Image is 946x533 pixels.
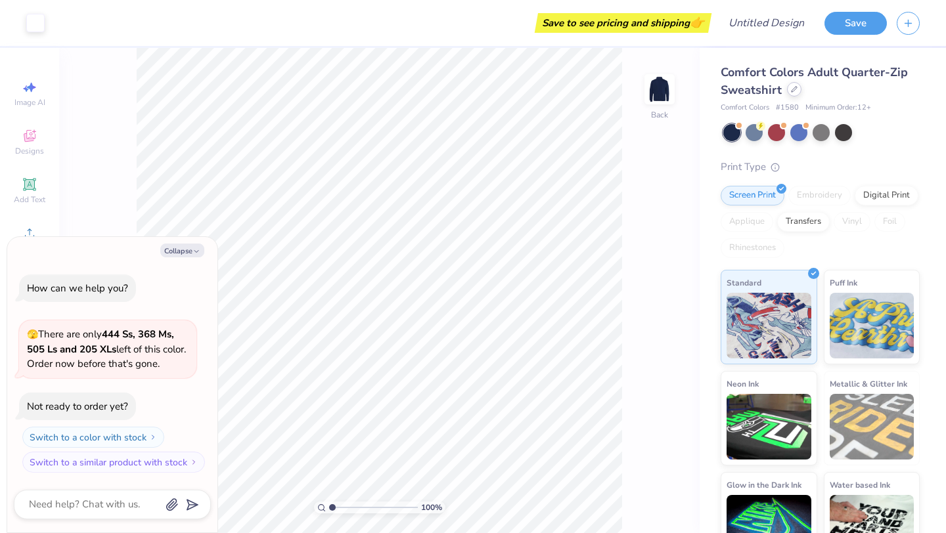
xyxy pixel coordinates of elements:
[646,76,673,102] img: Back
[22,452,205,473] button: Switch to a similar product with stock
[830,377,907,391] span: Metallic & Glitter Ink
[651,109,668,121] div: Back
[727,478,801,492] span: Glow in the Dark Ink
[22,427,164,448] button: Switch to a color with stock
[805,102,871,114] span: Minimum Order: 12 +
[721,212,773,232] div: Applique
[776,102,799,114] span: # 1580
[14,97,45,108] span: Image AI
[27,400,128,413] div: Not ready to order yet?
[190,458,198,466] img: Switch to a similar product with stock
[855,186,918,205] div: Digital Print
[27,282,128,295] div: How can we help you?
[727,394,811,459] img: Neon Ink
[830,276,857,289] span: Puff Ink
[14,194,45,205] span: Add Text
[727,276,761,289] span: Standard
[160,244,204,257] button: Collapse
[788,186,851,205] div: Embroidery
[824,12,887,35] button: Save
[27,328,38,341] span: 🫣
[727,377,759,391] span: Neon Ink
[777,212,830,232] div: Transfers
[727,293,811,358] img: Standard
[15,146,44,156] span: Designs
[721,238,784,258] div: Rhinestones
[830,293,914,358] img: Puff Ink
[690,14,704,30] span: 👉
[27,328,186,370] span: There are only left of this color. Order now before that's gone.
[421,501,442,513] span: 100 %
[27,328,174,356] strong: 444 Ss, 368 Ms, 505 Ls and 205 XLs
[721,64,908,98] span: Comfort Colors Adult Quarter-Zip Sweatshirt
[721,160,920,175] div: Print Type
[721,102,769,114] span: Comfort Colors
[721,186,784,205] div: Screen Print
[830,478,890,492] span: Water based Ink
[874,212,905,232] div: Foil
[834,212,870,232] div: Vinyl
[830,394,914,459] img: Metallic & Glitter Ink
[149,433,157,441] img: Switch to a color with stock
[538,13,708,33] div: Save to see pricing and shipping
[718,10,815,36] input: Untitled Design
